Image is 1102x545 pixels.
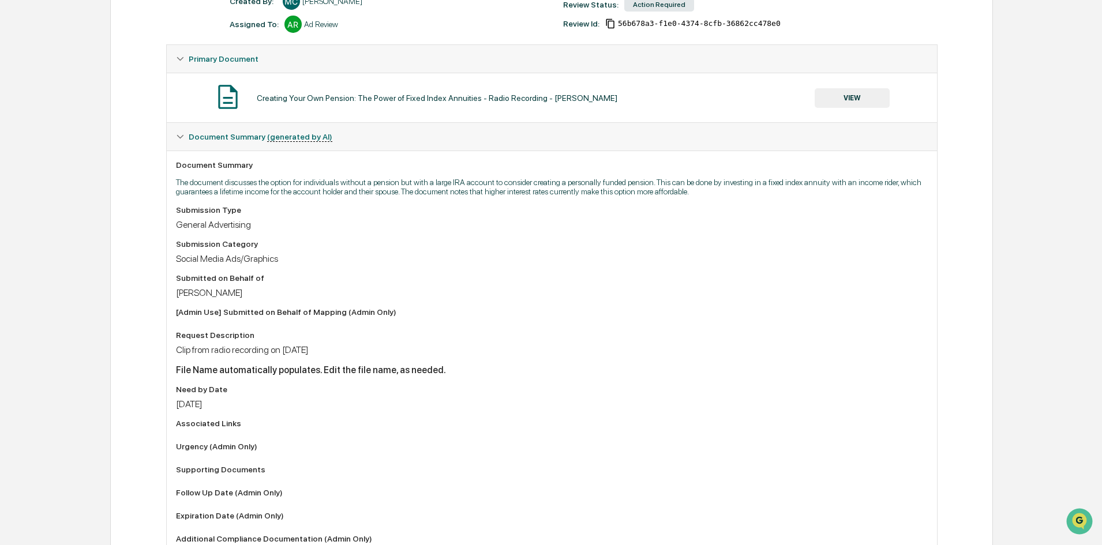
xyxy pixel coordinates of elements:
[189,54,258,63] span: Primary Document
[167,45,937,73] div: Primary Document
[79,141,148,161] a: 🗄️Attestations
[176,287,928,298] div: [PERSON_NAME]
[176,253,928,264] div: Social Media Ads/Graphics
[176,344,928,355] div: Clip from radio recording on [DATE]
[12,168,21,178] div: 🔎
[39,88,189,100] div: Start new chat
[81,195,140,204] a: Powered byPylon
[167,123,937,151] div: Document Summary (generated by AI)
[176,364,928,375] div: File Name automatically populates. Edit the file name, as needed.
[176,330,928,340] div: Request Description
[176,273,928,283] div: Submitted on Behalf of
[618,19,781,28] span: 56b678a3-f1e0-4374-8cfb-36862cc478e0
[176,307,928,317] div: [Admin Use] Submitted on Behalf of Mapping (Admin Only)
[176,160,928,170] div: Document Summary
[167,73,937,122] div: Primary Document
[7,141,79,161] a: 🖐️Preclearance
[12,24,210,43] p: How can we help?
[176,178,928,196] p: The document discusses the option for individuals without a pension but with a large IRA account ...
[196,92,210,106] button: Start new chat
[23,167,73,179] span: Data Lookup
[95,145,143,157] span: Attestations
[12,146,21,156] div: 🖐️
[257,93,617,103] div: Creating Your Own Pension: The Power of Fixed Index Annuities - Radio Recording - [PERSON_NAME]
[115,196,140,204] span: Pylon
[7,163,77,183] a: 🔎Data Lookup
[176,534,928,543] div: Additional Compliance Documentation (Admin Only)
[39,100,146,109] div: We're available if you need us!
[12,88,32,109] img: 1746055101610-c473b297-6a78-478c-a979-82029cc54cd1
[176,465,928,474] div: Supporting Documents
[1065,507,1096,538] iframe: Open customer support
[176,419,928,428] div: Associated Links
[230,20,279,29] div: Assigned To:
[84,146,93,156] div: 🗄️
[213,82,242,111] img: Document Icon
[563,19,599,28] div: Review Id:
[176,511,928,520] div: Expiration Date (Admin Only)
[176,219,928,230] div: General Advertising
[23,145,74,157] span: Preclearance
[176,399,928,409] div: [DATE]
[304,20,338,29] div: Ad Review
[189,132,332,141] span: Document Summary
[176,442,928,451] div: Urgency (Admin Only)
[176,488,928,497] div: Follow Up Date (Admin Only)
[176,205,928,215] div: Submission Type
[284,16,302,33] div: AR
[815,88,890,108] button: VIEW
[267,132,332,142] u: (generated by AI)
[176,239,928,249] div: Submission Category
[176,385,928,394] div: Need by Date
